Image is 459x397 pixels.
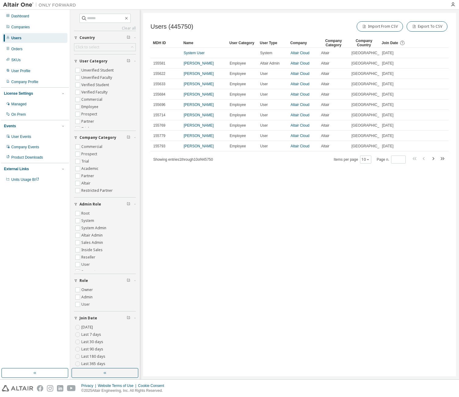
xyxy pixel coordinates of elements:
a: [PERSON_NAME] [184,82,214,86]
label: Partner [81,118,95,125]
span: Join Date [79,316,97,321]
span: Altair [321,123,329,128]
span: Country [79,35,95,40]
span: Users (445750) [150,23,193,30]
a: Altair Cloud [291,134,309,138]
span: Showing entries 1 through 10 of 445750 [153,157,213,162]
div: On Prem [11,112,26,117]
label: System [81,217,95,224]
span: User [260,102,268,107]
div: Product Downloads [11,155,43,160]
button: Country [74,31,136,44]
span: User [260,113,268,118]
span: User [260,71,268,76]
a: System User [184,51,205,55]
div: Click to select [74,44,136,51]
div: Company Profile [11,79,38,84]
label: Admin [81,293,94,301]
a: Altair Cloud [291,61,309,65]
label: User [81,261,91,268]
a: Altair Cloud [291,123,309,128]
a: Altair Cloud [291,103,309,107]
span: [GEOGRAPHIC_DATA] [351,102,390,107]
span: Admin Role [79,202,101,207]
span: 155793 [153,144,165,149]
span: Employee [230,82,246,86]
span: User [260,144,268,149]
label: [DATE] [81,324,94,331]
span: [DATE] [382,82,394,86]
span: 155696 [153,102,165,107]
span: System [260,51,272,55]
label: Last 90 days [81,346,104,353]
span: Employee [230,113,246,118]
label: Verified Faculty [81,89,109,96]
span: Company Category [79,135,116,140]
div: User Events [11,134,31,139]
span: Employee [230,61,246,66]
button: Role [74,274,136,287]
span: Employee [230,133,246,138]
button: Company Category [74,131,136,144]
label: Commercial [81,96,104,103]
span: Altair [321,51,329,55]
a: [PERSON_NAME] [184,72,214,76]
button: User Category [74,54,136,68]
a: Altair Cloud [291,51,309,55]
span: Altair [321,82,329,86]
img: facebook.svg [37,385,43,392]
label: Last 180 days [81,353,107,360]
span: User Category [79,59,108,64]
button: Join Date [74,311,136,325]
img: instagram.svg [47,385,53,392]
span: Altair [321,71,329,76]
div: Name [183,38,224,48]
div: Events [4,124,16,128]
label: Partner [81,172,95,180]
label: Unverified Faculty [81,74,113,81]
span: [GEOGRAPHIC_DATA] [351,71,390,76]
div: MDH ID [153,38,178,48]
a: Altair Cloud [291,92,309,97]
a: [PERSON_NAME] [184,144,214,148]
span: [DATE] [382,133,394,138]
div: External Links [4,167,29,171]
span: [GEOGRAPHIC_DATA] [351,133,390,138]
div: User Profile [11,69,30,73]
a: [PERSON_NAME] [184,123,214,128]
button: Export To CSV [407,21,447,32]
label: Sales Admin [81,239,104,246]
span: Employee [230,92,246,97]
label: Inside Sales [81,246,104,254]
span: 155684 [153,92,165,97]
label: Reseller [81,254,97,261]
a: Altair Cloud [291,72,309,76]
label: Trial [81,125,90,132]
span: 155622 [153,71,165,76]
button: Admin Role [74,198,136,211]
div: SKUs [11,58,21,62]
span: 155769 [153,123,165,128]
span: Altair [321,144,329,149]
label: Last 7 days [81,331,102,338]
img: youtube.svg [67,385,76,392]
div: Company Category [321,38,346,48]
label: Support [81,268,97,276]
a: Altair Cloud [291,144,309,148]
div: License Settings [4,91,33,96]
span: [DATE] [382,92,394,97]
div: Company [290,38,316,48]
div: Company Events [11,145,39,149]
label: Prospect [81,111,98,118]
span: [DATE] [382,61,394,66]
div: Users [11,36,21,40]
span: Employee [230,71,246,76]
span: Clear filter [127,316,130,321]
img: altair_logo.svg [2,385,33,392]
span: [DATE] [382,144,394,149]
label: Owner [81,286,94,293]
span: [DATE] [382,123,394,128]
span: Altair [321,133,329,138]
span: Employee [230,123,246,128]
label: Restricted Partner [81,187,114,194]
